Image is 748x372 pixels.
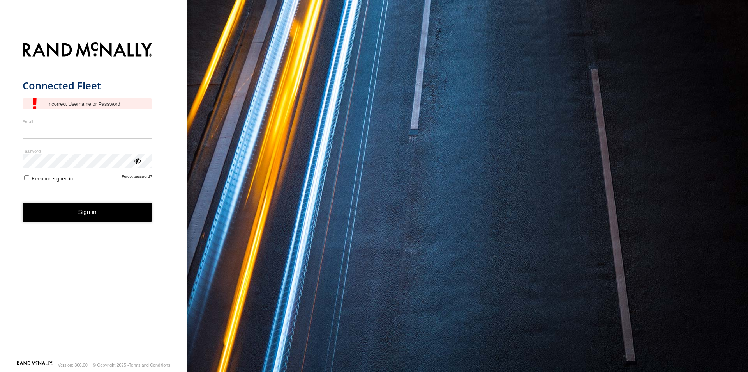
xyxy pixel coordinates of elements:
[24,175,29,180] input: Keep me signed in
[32,176,73,182] span: Keep me signed in
[23,37,165,360] form: main
[122,174,152,182] a: Forgot password?
[58,363,88,367] div: Version: 306.00
[23,203,152,222] button: Sign in
[93,363,170,367] div: © Copyright 2025 -
[23,41,152,61] img: Rand McNally
[23,79,152,92] h1: Connected Fleet
[129,363,170,367] a: Terms and Conditions
[23,148,152,154] label: Password
[17,361,53,369] a: Visit our Website
[23,119,152,125] label: Email
[133,157,141,164] div: ViewPassword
